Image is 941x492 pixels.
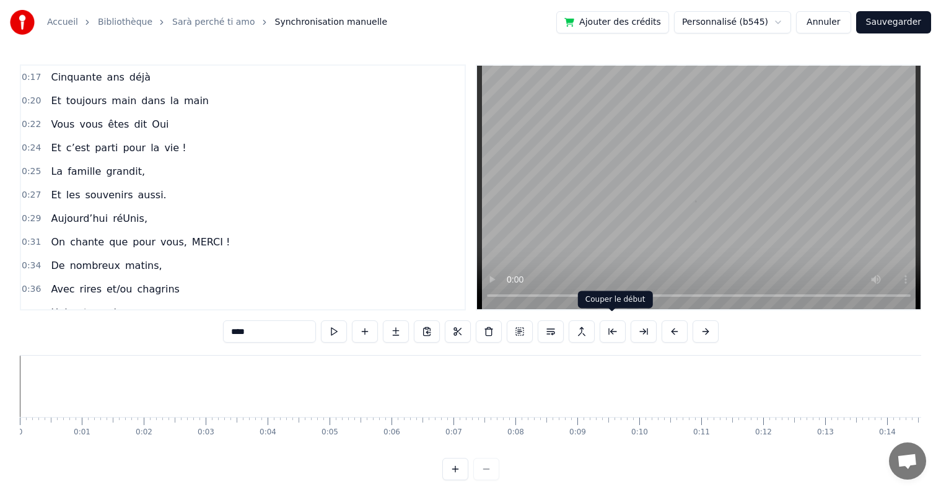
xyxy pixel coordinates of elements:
[22,236,41,248] span: 0:31
[106,70,126,84] span: ans
[94,141,119,155] span: parti
[76,305,89,320] span: et
[22,260,41,272] span: 0:34
[50,235,66,249] span: On
[47,16,78,29] a: Accueil
[445,428,462,437] div: 0:07
[65,94,108,108] span: toujours
[631,428,648,437] div: 0:10
[149,141,160,155] span: la
[124,258,164,273] span: matins,
[66,164,102,178] span: famille
[556,11,669,33] button: Ajouter des crédits
[107,117,130,131] span: êtes
[105,164,146,178] span: grandit,
[69,258,121,273] span: nombreux
[65,188,82,202] span: les
[22,142,41,154] span: 0:24
[136,282,180,296] span: chagrins
[18,428,23,437] div: 0
[84,188,134,202] span: souvenirs
[47,16,387,29] nav: breadcrumb
[50,305,74,320] span: Unis
[133,117,148,131] span: dit
[10,10,35,35] img: youka
[322,428,338,437] div: 0:05
[105,282,133,296] span: et/ou
[108,235,129,249] span: que
[172,16,255,29] a: Sarà perché ti amo
[198,428,214,437] div: 0:03
[22,165,41,178] span: 0:25
[796,11,851,33] button: Annuler
[879,428,896,437] div: 0:14
[50,117,76,131] span: Vous
[98,16,152,29] a: Bibliothèque
[69,235,105,249] span: chante
[22,189,41,201] span: 0:27
[78,117,104,131] span: vous
[110,94,138,108] span: main
[50,94,62,108] span: Et
[817,428,834,437] div: 0:13
[151,117,170,131] span: Oui
[131,235,157,249] span: pour
[755,428,772,437] div: 0:12
[65,141,91,155] span: c’est
[163,141,187,155] span: vie !
[22,118,41,131] span: 0:22
[50,70,103,84] span: Cinquante
[169,94,180,108] span: la
[50,211,109,226] span: Aujourd’hui
[50,282,76,296] span: Avec
[889,442,926,480] a: Ouvrir le chat
[137,188,168,202] span: aussi.
[22,307,41,319] span: 0:38
[383,428,400,437] div: 0:06
[191,235,232,249] span: MERCI !
[275,16,388,29] span: Synchronisation manuelle
[50,141,62,155] span: Et
[578,291,653,309] div: Couper le début
[74,428,90,437] div: 0:01
[22,283,41,296] span: 0:36
[79,282,103,296] span: rires
[50,188,62,202] span: Et
[128,70,152,84] span: déjà
[140,94,166,108] span: dans
[693,428,710,437] div: 0:11
[22,71,41,84] span: 0:17
[856,11,931,33] button: Sauvegarder
[121,141,147,155] span: pour
[183,94,210,108] span: main
[569,428,586,437] div: 0:09
[22,95,41,107] span: 0:20
[50,164,64,178] span: La
[507,428,524,437] div: 0:08
[112,211,149,226] span: réUnis,
[91,305,129,320] span: sereins
[159,235,188,249] span: vous,
[260,428,276,437] div: 0:04
[136,428,152,437] div: 0:02
[22,213,41,225] span: 0:29
[50,258,66,273] span: De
